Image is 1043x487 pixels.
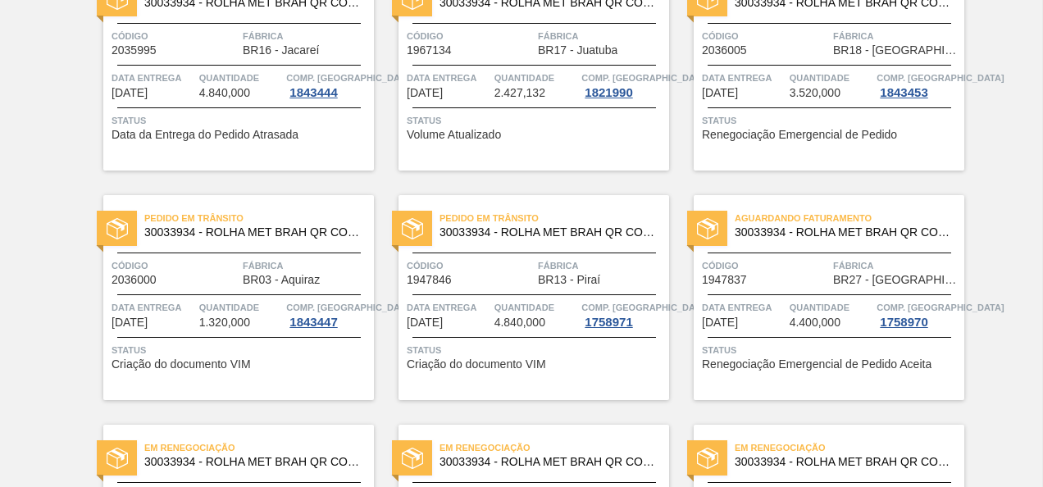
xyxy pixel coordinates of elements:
span: Aguardando Faturamento [735,210,964,226]
span: Fábrica [833,28,960,44]
span: BR18 - Pernambuco [833,44,960,57]
span: 4.400,000 [790,316,840,329]
img: status [402,448,423,469]
span: Comp. Carga [286,70,413,86]
span: 03/10/2025 [702,316,738,329]
span: Volume Atualizado [407,129,501,141]
img: status [697,218,718,239]
span: 30033934 - ROLHA MET BRAH QR CODE 021CX105 [144,456,361,468]
a: statusAguardando Faturamento30033934 - ROLHA MET BRAH QR CODE 021CX105Código1947837FábricaBR27 - ... [669,195,964,400]
span: Código [112,28,239,44]
a: statusPedido em Trânsito30033934 - ROLHA MET BRAH QR CODE 021CX105Código1947846FábricaBR13 - Pira... [374,195,669,400]
div: 1758970 [877,316,931,329]
div: 1843444 [286,86,340,99]
span: Data entrega [702,70,786,86]
div: 1843447 [286,316,340,329]
span: 1.320,000 [199,316,250,329]
span: Pedido em Trânsito [144,210,374,226]
span: Fábrica [538,257,665,274]
span: 1947837 [702,274,747,286]
span: Status [112,112,370,129]
a: Comp. [GEOGRAPHIC_DATA]1843444 [286,70,370,99]
a: Comp. [GEOGRAPHIC_DATA]1758971 [581,299,665,329]
img: status [697,448,718,469]
span: Fábrica [243,28,370,44]
span: Renegociação Emergencial de Pedido [702,129,897,141]
span: 4.840,000 [494,316,545,329]
span: 30033934 - ROLHA MET BRAH QR CODE 021CX105 [440,226,656,239]
a: Comp. [GEOGRAPHIC_DATA]1843453 [877,70,960,99]
span: Data da Entrega do Pedido Atrasada [112,129,298,141]
span: 1967134 [407,44,452,57]
span: Data entrega [702,299,786,316]
span: Criação do documento VIM [112,358,251,371]
span: Quantidade [494,70,578,86]
span: 2036000 [112,274,157,286]
a: statusPedido em Trânsito30033934 - ROLHA MET BRAH QR CODE 021CX105Código2036000FábricaBR03 - Aqui... [79,195,374,400]
span: 02/10/2025 [407,316,443,329]
span: Status [112,342,370,358]
span: BR13 - Piraí [538,274,600,286]
span: BR03 - Aquiraz [243,274,320,286]
span: Criação do documento VIM [407,358,546,371]
span: Comp. Carga [581,70,708,86]
span: Status [407,342,665,358]
a: Comp. [GEOGRAPHIC_DATA]1843447 [286,299,370,329]
span: Quantidade [790,299,873,316]
a: Comp. [GEOGRAPHIC_DATA]1821990 [581,70,665,99]
span: 1947846 [407,274,452,286]
span: Código [702,28,829,44]
span: Quantidade [199,299,283,316]
span: 30/09/2025 [702,87,738,99]
span: Quantidade [199,70,283,86]
span: Status [407,112,665,129]
span: Data entrega [407,70,490,86]
span: 30033934 - ROLHA MET BRAH QR CODE 021CX105 [735,456,951,468]
span: Quantidade [494,299,578,316]
div: 1821990 [581,86,635,99]
span: BR16 - Jacareí [243,44,319,57]
span: 29/09/2025 [407,87,443,99]
span: 30033934 - ROLHA MET BRAH QR CODE 021CX105 [440,456,656,468]
span: Em renegociação [144,439,374,456]
span: Em renegociação [735,439,964,456]
img: status [107,218,128,239]
span: 2.427,132 [494,87,545,99]
span: Código [112,257,239,274]
span: Data entrega [112,299,195,316]
img: status [107,448,128,469]
span: 3.520,000 [790,87,840,99]
div: 1758971 [581,316,635,329]
span: Data entrega [407,299,490,316]
span: Comp. Carga [286,299,413,316]
span: Status [702,112,960,129]
span: Status [702,342,960,358]
span: Quantidade [790,70,873,86]
span: Comp. Carga [581,299,708,316]
span: Fábrica [833,257,960,274]
img: status [402,218,423,239]
span: Fábrica [538,28,665,44]
span: BR17 - Juatuba [538,44,617,57]
span: Renegociação Emergencial de Pedido Aceita [702,358,931,371]
span: 2035995 [112,44,157,57]
span: 02/10/2025 [112,316,148,329]
span: Em renegociação [440,439,669,456]
span: 4.840,000 [199,87,250,99]
span: BR27 - Nova Minas [833,274,960,286]
span: Data entrega [112,70,195,86]
span: Fábrica [243,257,370,274]
span: Código [702,257,829,274]
span: Código [407,28,534,44]
span: 30033934 - ROLHA MET BRAH QR CODE 021CX105 [735,226,951,239]
span: Comp. Carga [877,299,1004,316]
span: Código [407,257,534,274]
div: 1843453 [877,86,931,99]
a: Comp. [GEOGRAPHIC_DATA]1758970 [877,299,960,329]
span: 30033934 - ROLHA MET BRAH QR CODE 021CX105 [144,226,361,239]
span: Pedido em Trânsito [440,210,669,226]
span: Comp. Carga [877,70,1004,86]
span: 2036005 [702,44,747,57]
span: 28/09/2025 [112,87,148,99]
